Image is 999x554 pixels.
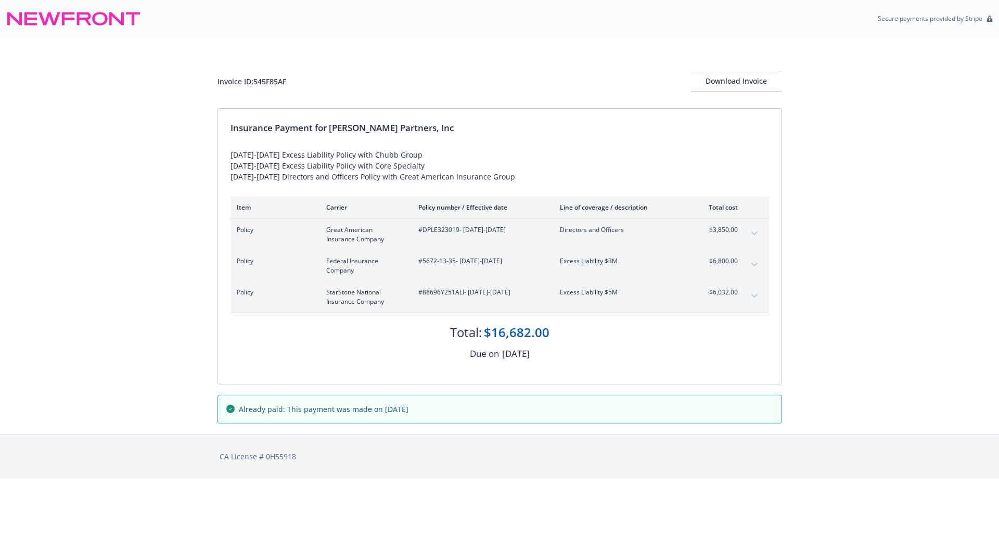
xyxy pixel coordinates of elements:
div: Download Invoice [691,71,782,91]
span: Policy [237,225,310,235]
span: StarStone National Insurance Company [326,288,402,306]
span: Directors and Officers [560,225,682,235]
span: $6,032.00 [699,288,738,297]
span: $6,800.00 [699,256,738,266]
span: Great American Insurance Company [326,225,402,244]
span: Excess Liability $5M [560,288,682,297]
button: Download Invoice [691,71,782,92]
span: Already paid: This payment was made on [DATE] [239,404,408,415]
div: Policy number / Effective date [418,203,543,212]
span: Policy [237,256,310,266]
p: Secure payments provided by Stripe [878,14,982,23]
button: expand content [746,256,763,273]
span: #5672-13-35 - [DATE]-[DATE] [418,256,543,266]
span: Federal Insurance Company [326,256,402,275]
div: PolicyStarStone National Insurance Company#88696Y251ALI- [DATE]-[DATE]Excess Liability $5M$6,032.... [230,281,769,313]
span: $3,850.00 [699,225,738,235]
div: CA License # 0H55918 [220,451,780,462]
div: Insurance Payment for [PERSON_NAME] Partners, Inc [230,121,769,135]
button: expand content [746,225,763,242]
div: Invoice ID: 545F85AF [217,76,286,87]
div: Line of coverage / description [560,203,682,212]
span: Excess Liability $3M [560,256,682,266]
div: [DATE] [502,347,530,360]
div: PolicyGreat American Insurance Company#DPLE323019- [DATE]-[DATE]Directors and Officers$3,850.00ex... [230,219,769,250]
div: Item [237,203,310,212]
span: #DPLE323019 - [DATE]-[DATE] [418,225,543,235]
span: #88696Y251ALI - [DATE]-[DATE] [418,288,543,297]
div: Carrier [326,203,402,212]
span: Policy [237,288,310,297]
div: Due on [470,347,499,360]
div: Total cost [699,203,738,212]
div: Total: [450,324,482,341]
div: PolicyFederal Insurance Company#5672-13-35- [DATE]-[DATE]Excess Liability $3M$6,800.00expand content [230,250,769,281]
button: expand content [746,288,763,304]
div: [DATE]-[DATE] Excess Liability Policy with Chubb Group [DATE]-[DATE] Excess Liability Policy with... [230,149,769,182]
div: $16,682.00 [484,324,549,341]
